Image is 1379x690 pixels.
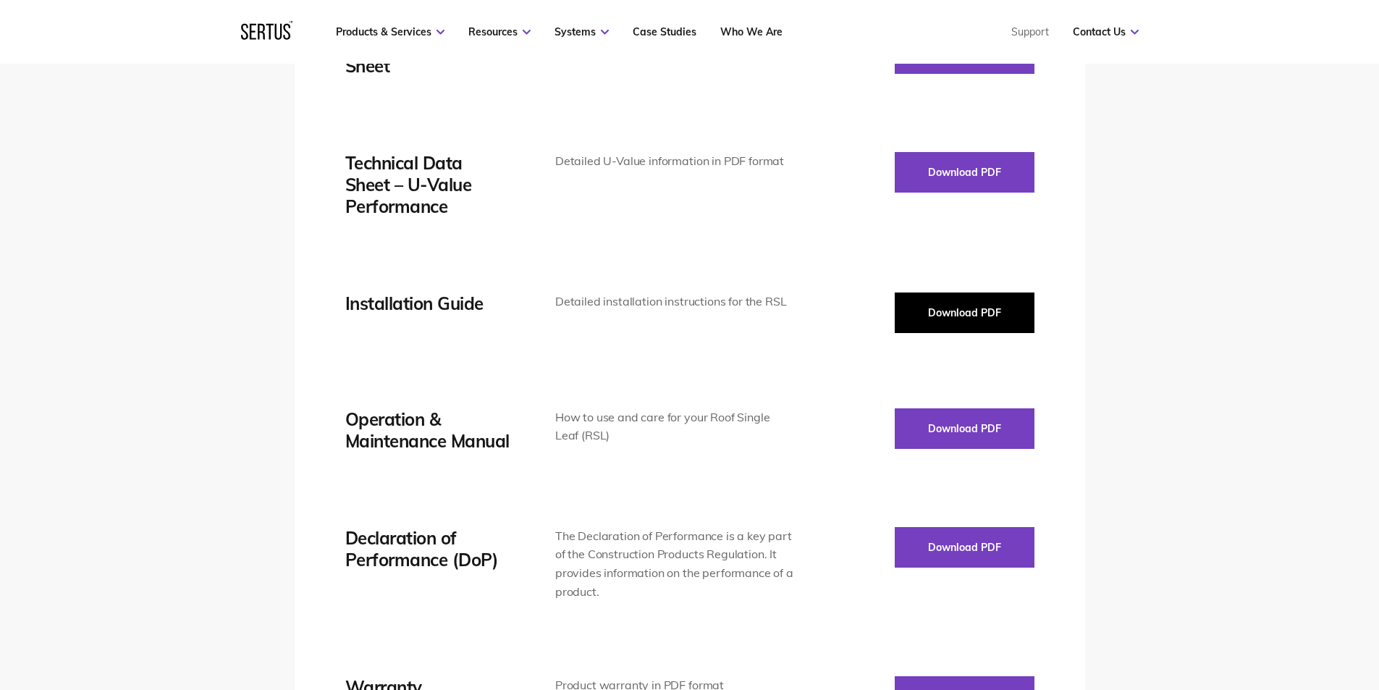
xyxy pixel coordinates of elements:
a: Contact Us [1073,25,1139,38]
div: Detailed installation instructions for the RSL [555,293,795,311]
a: Who We Are [720,25,783,38]
div: The Declaration of Performance is a key part of the Construction Products Regulation. It provides... [555,527,795,601]
button: Download PDF [895,408,1034,449]
div: How to use and care for your Roof Single Leaf (RSL) [555,408,795,445]
iframe: Chat Widget [1118,522,1379,690]
a: Support [1011,25,1049,38]
a: Case Studies [633,25,696,38]
div: Detailed U-Value information in PDF format [555,152,795,171]
button: Download PDF [895,293,1034,333]
a: Systems [554,25,609,38]
div: Operation & Maintenance Manual [345,408,512,452]
button: Download PDF [895,527,1034,568]
button: Download PDF [895,152,1034,193]
div: Technical Data Sheet – U-Value Performance [345,152,512,217]
a: Resources [468,25,531,38]
a: Products & Services [336,25,444,38]
div: Declaration of Performance (DoP) [345,527,512,571]
div: Installation Guide [345,293,512,314]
